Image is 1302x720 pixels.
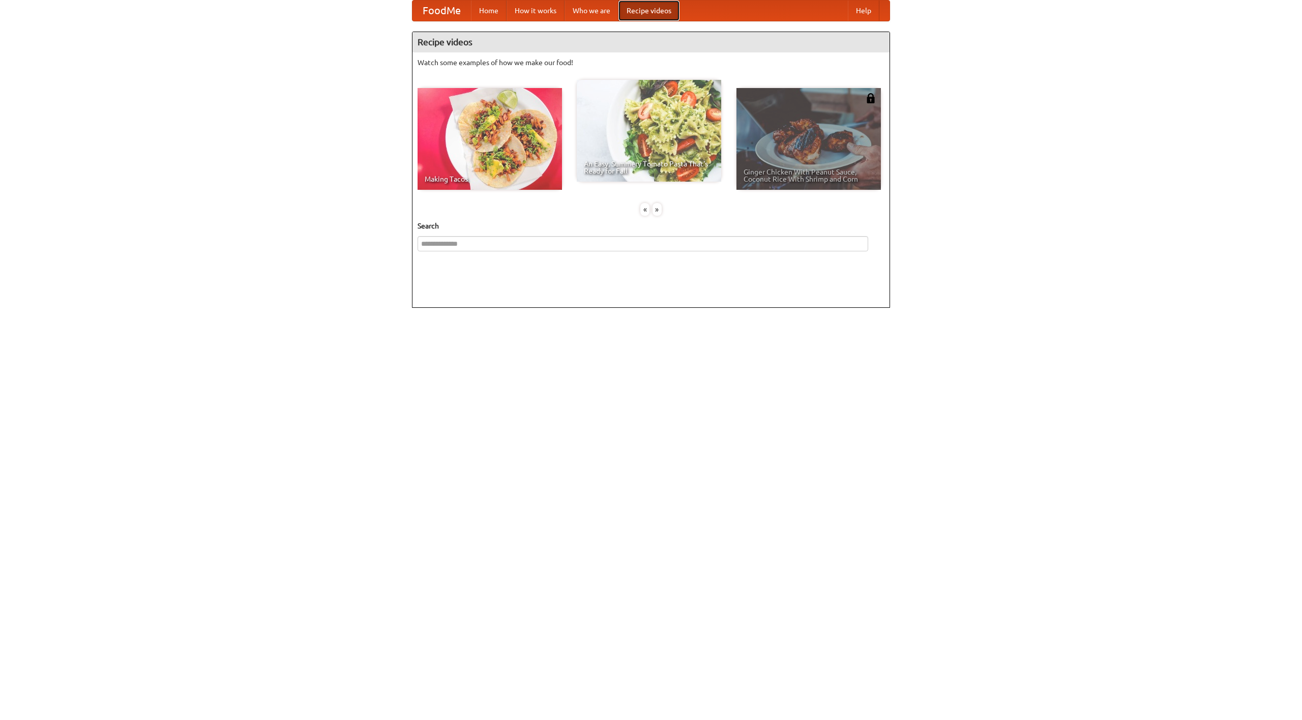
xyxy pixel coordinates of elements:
a: Home [471,1,507,21]
p: Watch some examples of how we make our food! [418,57,884,68]
a: How it works [507,1,565,21]
a: FoodMe [412,1,471,21]
span: Making Tacos [425,176,555,183]
a: Making Tacos [418,88,562,190]
a: Recipe videos [618,1,679,21]
div: « [640,203,649,216]
a: An Easy, Summery Tomato Pasta That's Ready for Fall [577,80,721,182]
img: 483408.png [866,93,876,103]
h4: Recipe videos [412,32,890,52]
a: Who we are [565,1,618,21]
span: An Easy, Summery Tomato Pasta That's Ready for Fall [584,160,714,175]
a: Help [848,1,879,21]
div: » [653,203,662,216]
h5: Search [418,221,884,231]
